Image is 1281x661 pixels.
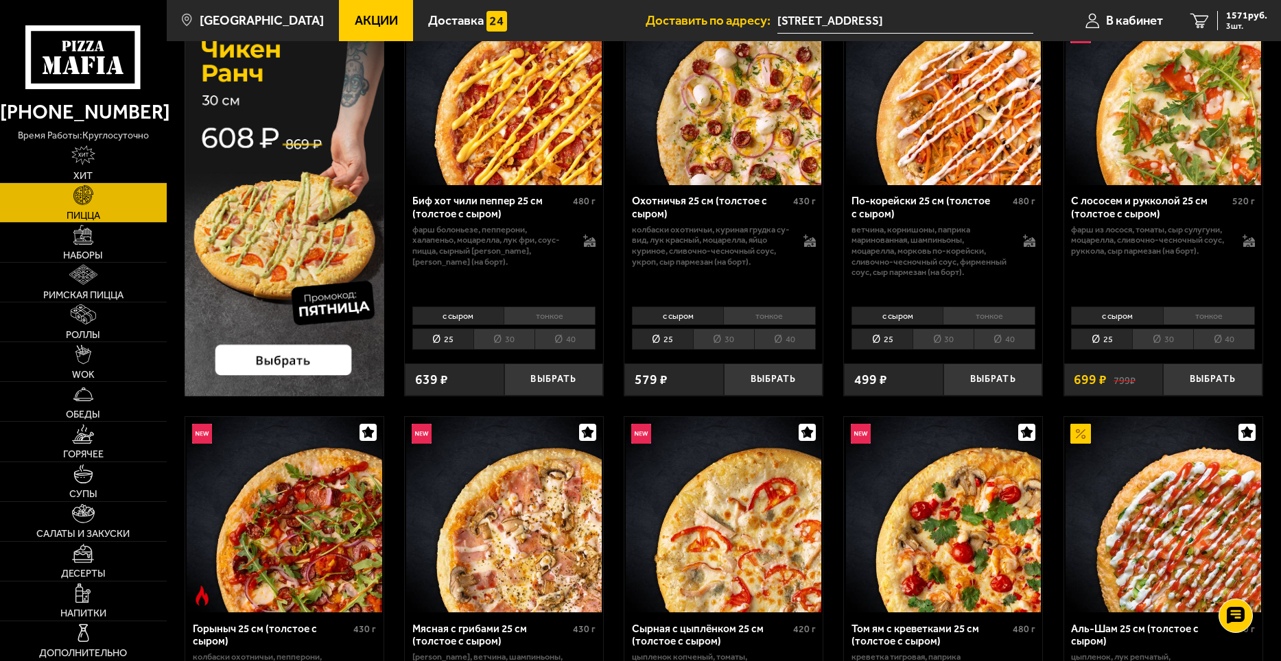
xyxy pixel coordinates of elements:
img: Новинка [631,424,651,444]
p: фарш из лосося, томаты, сыр сулугуни, моцарелла, сливочно-чесночный соус, руккола, сыр пармезан (... [1071,224,1229,256]
span: 1571 руб. [1226,11,1267,21]
span: 480 г [1013,623,1035,635]
span: 480 г [573,195,596,207]
div: С лососем и рукколой 25 см (толстое с сыром) [1071,195,1229,220]
img: Новинка [412,424,432,444]
li: тонкое [1163,307,1255,326]
span: Дополнительно [39,648,127,658]
div: Биф хот чили пеппер 25 см (толстое с сыром) [412,195,570,220]
img: Мясная с грибами 25 см (толстое с сыром) [406,417,602,612]
span: 3 шт. [1226,22,1267,30]
a: НовинкаМясная с грибами 25 см (толстое с сыром) [405,417,603,612]
span: 430 г [573,623,596,635]
li: 30 [1132,328,1193,350]
span: Салаты и закуски [36,529,130,538]
span: Доставка [428,14,484,27]
button: Выбрать [943,363,1043,396]
li: 25 [632,328,693,350]
span: 430 г [793,195,816,207]
li: тонкое [504,307,596,326]
s: 799 ₽ [1114,373,1136,386]
a: НовинкаСырная с цыплёнком 25 см (толстое с сыром) [624,417,823,612]
div: Горыныч 25 см (толстое с сыром) [193,623,351,648]
div: Том ям с креветками 25 см (толстое с сыром) [851,623,1009,648]
span: Хит [73,171,93,180]
span: Десерты [61,568,106,578]
button: Выбрать [724,363,823,396]
span: Горячее [63,449,104,459]
img: 15daf4d41897b9f0e9f617042186c801.svg [486,11,506,31]
p: колбаски охотничьи, куриная грудка су-вид, лук красный, моцарелла, яйцо куриное, сливочно-чесночн... [632,224,790,267]
li: тонкое [723,307,815,326]
li: 40 [754,328,816,350]
img: Акционный [1070,424,1090,444]
span: 579 ₽ [635,373,668,386]
span: 699 ₽ [1074,373,1107,386]
li: с сыром [851,307,943,326]
span: Доставить по адресу: [646,14,777,27]
button: Выбрать [1163,363,1262,396]
a: НовинкаОстрое блюдоГорыныч 25 см (толстое с сыром) [185,417,384,612]
li: 40 [974,328,1035,350]
li: 25 [851,328,913,350]
p: фарш болоньезе, пепперони, халапеньо, моцарелла, лук фри, соус-пицца, сырный [PERSON_NAME], [PERS... [412,224,570,267]
span: Супы [69,489,97,498]
span: Роллы [66,330,100,339]
p: ветчина, корнишоны, паприка маринованная, шампиньоны, моцарелла, морковь по-корейски, сливочно-че... [851,224,1009,278]
div: Мясная с грибами 25 см (толстое с сыром) [412,623,570,648]
img: Аль-Шам 25 см (толстое с сыром) [1066,417,1261,612]
li: с сыром [412,307,504,326]
span: В кабинет [1106,14,1163,27]
span: Пицца [67,211,100,220]
span: Акции [355,14,398,27]
img: Острое блюдо [192,586,212,605]
li: 25 [412,328,473,350]
img: Горыныч 25 см (толстое с сыром) [187,417,382,612]
div: Сырная с цыплёнком 25 см (толстое с сыром) [632,623,790,648]
span: [GEOGRAPHIC_DATA] [200,14,324,27]
li: 25 [1071,328,1132,350]
span: 480 г [1013,195,1035,207]
img: Том ям с креветками 25 см (толстое с сыром) [846,417,1042,612]
img: Сырная с цыплёнком 25 см (толстое с сыром) [626,417,821,612]
a: АкционныйАль-Шам 25 см (толстое с сыром) [1064,417,1262,612]
span: улица Коммуны, 67 [777,8,1033,34]
li: с сыром [1071,307,1162,326]
button: Выбрать [504,363,604,396]
img: Новинка [192,424,212,444]
li: тонкое [943,307,1035,326]
li: с сыром [632,307,723,326]
span: Наборы [63,250,103,260]
span: 420 г [793,623,816,635]
li: 40 [1193,328,1255,350]
span: Обеды [66,409,100,419]
span: 430 г [353,623,376,635]
li: 40 [534,328,596,350]
div: Аль-Шам 25 см (толстое с сыром) [1071,623,1229,648]
li: 30 [693,328,754,350]
a: НовинкаТом ям с креветками 25 см (толстое с сыром) [844,417,1042,612]
span: Напитки [60,608,106,618]
div: По-корейски 25 см (толстое с сыром) [851,195,1009,220]
div: Охотничья 25 см (толстое с сыром) [632,195,790,220]
span: 639 ₽ [415,373,448,386]
li: 30 [473,328,534,350]
span: WOK [72,370,95,379]
span: 499 ₽ [854,373,887,386]
input: Ваш адрес доставки [777,8,1033,34]
img: Новинка [851,424,871,444]
span: Римская пицца [43,290,124,300]
li: 30 [913,328,974,350]
span: 520 г [1232,195,1255,207]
